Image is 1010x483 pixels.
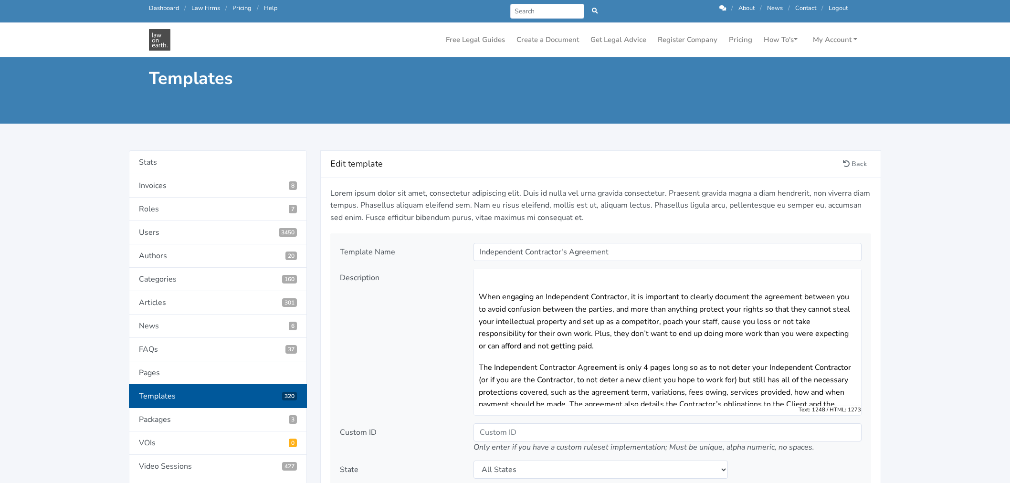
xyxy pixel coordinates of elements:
[788,4,790,12] span: /
[760,31,801,49] a: How To's
[129,384,307,408] a: Templates
[839,157,871,171] a: Back
[731,4,733,12] span: /
[129,244,307,268] a: Authors20
[513,31,583,49] a: Create a Document
[264,4,277,12] a: Help
[129,150,307,174] a: Stats
[333,461,467,479] div: State
[282,462,297,471] span: Video Sessions
[330,157,839,172] h4: Edit template
[333,243,467,261] div: Template Name
[289,439,297,447] span: Pending VOIs
[829,4,848,12] a: Logout
[587,31,650,49] a: Get Legal Advice
[129,221,307,244] a: Users3450
[129,361,307,385] a: Pages
[129,431,307,455] a: VOIs0
[282,392,297,400] span: 320
[821,4,823,12] span: /
[149,68,498,89] h1: Templates
[654,31,721,49] a: Register Company
[473,442,814,452] em: Only enter if you have a custom ruleset implementation; Must be unique, alpha numeric, no spaces.
[289,181,297,190] span: 8
[799,406,861,414] small: Text: 1248 / HTML: 1273
[232,4,252,12] a: Pricing
[129,291,307,315] a: Articles
[473,423,862,441] input: Custom ID
[330,188,871,224] p: Lorem ipsum dolor sit amet, consectetur adipiscing elit. Duis id nulla vel urna gravida consectet...
[285,252,297,260] span: 20
[285,345,297,354] span: 37
[809,31,861,49] a: My Account
[149,4,179,12] a: Dashboard
[279,228,297,237] span: 3450
[479,291,856,352] p: When engaging an Independent Contractor, it is important to clearly document the agreement betwee...
[129,268,307,291] a: Categories160
[510,4,584,19] input: Search
[257,4,259,12] span: /
[129,455,307,478] a: Video Sessions427
[333,423,467,453] div: Custom ID
[184,4,186,12] span: /
[767,4,783,12] a: News
[289,415,297,424] span: 3
[738,4,755,12] a: About
[289,322,297,330] span: 6
[282,298,297,307] span: 301
[129,338,307,361] a: FAQs
[149,29,170,51] img: Law On Earth
[282,275,297,283] span: 160
[473,243,862,261] input: Name
[129,315,307,338] a: News
[129,174,307,198] a: Invoices8
[795,4,816,12] a: Contact
[289,205,297,213] span: 7
[760,4,762,12] span: /
[129,198,307,221] a: Roles7
[333,269,467,416] div: Description
[479,362,856,423] p: The Independent Contractor Agreement is only 4 pages long so as to not deter your Independent Con...
[442,31,509,49] a: Free Legal Guides
[129,408,307,431] a: Packages3
[191,4,220,12] a: Law Firms
[225,4,227,12] span: /
[725,31,756,49] a: Pricing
